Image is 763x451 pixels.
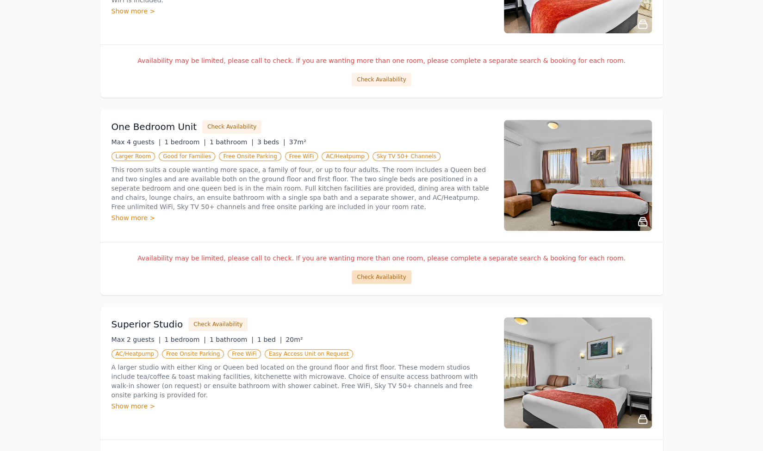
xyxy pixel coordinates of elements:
p: This room suits a couple wanting more space, a family of four, or up to four adults. The room inc... [112,165,493,211]
p: A larger studio with either King or Queen bed located on the ground floor and first floor. These ... [112,363,493,400]
span: Easy Access Unit on Request [265,349,353,358]
span: 1 bedroom | [164,336,206,343]
span: 37m² [289,138,306,146]
span: 3 beds | [257,138,285,146]
span: Sky TV 50+ Channels [372,152,440,161]
span: 20m² [285,336,303,343]
div: Show more > [112,6,493,16]
span: Max 4 guests | [112,138,161,146]
div: Show more > [112,213,493,222]
button: Check Availability [188,317,248,331]
p: Availability may be limited, please call to check. If you are wanting more than one room, please ... [112,253,652,263]
span: 1 bathroom | [210,138,254,146]
button: Check Availability [352,73,411,86]
div: Show more > [112,402,493,411]
span: Free Onsite Parking [219,152,281,161]
span: 1 bed | [257,336,282,343]
span: Good for Families [159,152,215,161]
p: Availability may be limited, please call to check. If you are wanting more than one room, please ... [112,56,652,65]
span: 1 bedroom | [164,138,206,146]
span: Free Onsite Parking [162,349,224,358]
span: AC/Heatpump [112,349,158,358]
span: AC/Heatpump [322,152,368,161]
h3: One Bedroom Unit [112,120,197,133]
span: Free WiFi [285,152,318,161]
button: Check Availability [202,120,261,134]
span: Free WiFi [228,349,261,358]
h3: Superior Studio [112,318,183,331]
span: Larger Room [112,152,155,161]
button: Check Availability [352,270,411,284]
span: Max 2 guests | [112,336,161,343]
span: 1 bathroom | [210,336,254,343]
